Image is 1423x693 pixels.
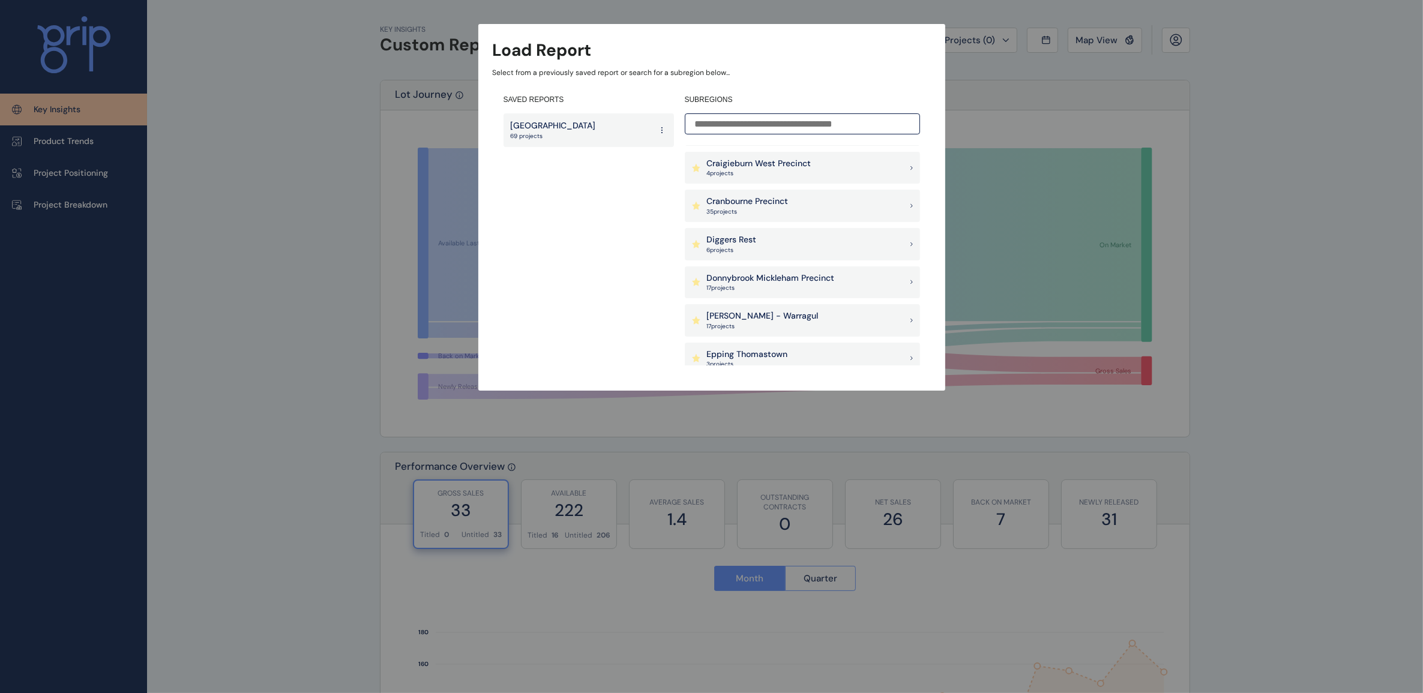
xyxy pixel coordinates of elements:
p: Select from a previously saved report or search for a subregion below... [493,68,931,78]
p: 6 project s [707,246,757,254]
p: Cranbourne Precinct [707,196,789,208]
p: 35 project s [707,208,789,216]
p: [PERSON_NAME] - Warragul [707,310,819,322]
p: Epping Thomastown [707,349,788,361]
p: Craigieburn West Precinct [707,158,811,170]
p: [GEOGRAPHIC_DATA] [511,120,596,132]
h4: SAVED REPORTS [504,95,674,105]
p: 69 projects [511,132,596,140]
p: 17 project s [707,322,819,331]
p: 4 project s [707,169,811,178]
p: Diggers Rest [707,234,757,246]
p: 3 project s [707,360,788,368]
p: 17 project s [707,284,835,292]
h3: Load Report [493,38,592,62]
p: Donnybrook Mickleham Precinct [707,272,835,284]
h4: SUBREGIONS [685,95,920,105]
